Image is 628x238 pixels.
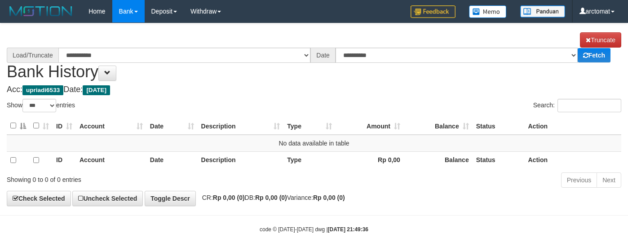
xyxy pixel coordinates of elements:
a: Previous [561,172,597,188]
th: ID: activate to sort column ascending [53,117,76,135]
span: CR: DB: Variance: [198,194,345,201]
img: Feedback.jpg [411,5,456,18]
label: Show entries [7,99,75,112]
td: No data available in table [7,135,621,152]
strong: Rp 0,00 (0) [255,194,287,201]
span: upriadi6533 [22,85,63,95]
th: Account: activate to sort column ascending [76,117,146,135]
span: [DATE] [83,85,110,95]
th: Description: activate to sort column ascending [198,117,284,135]
a: Uncheck Selected [72,191,143,206]
strong: Rp 0,00 (0) [213,194,245,201]
th: Date: activate to sort column ascending [146,117,198,135]
th: Rp 0,00 [336,151,404,169]
th: Action [525,151,622,169]
a: Toggle Descr [145,191,196,206]
div: Date [310,48,336,63]
a: Truncate [580,32,621,48]
a: Next [597,172,621,188]
th: Status [473,117,525,135]
label: Search: [533,99,621,112]
select: Showentries [22,99,56,112]
th: Status [473,151,525,169]
h4: Acc: Date: [7,85,621,94]
a: Check Selected [7,191,71,206]
th: ID [53,151,76,169]
input: Search: [557,99,621,112]
th: Type: activate to sort column ascending [283,117,336,135]
th: Type [283,151,336,169]
small: code © [DATE]-[DATE] dwg | [260,226,368,233]
th: : activate to sort column ascending [30,117,53,135]
strong: Rp 0,00 (0) [313,194,345,201]
img: MOTION_logo.png [7,4,75,18]
h1: Bank History [7,32,621,81]
th: Action [525,117,622,135]
th: Account [76,151,146,169]
div: Load/Truncate [7,48,58,63]
th: Balance [404,151,473,169]
th: : activate to sort column descending [7,117,30,135]
strong: [DATE] 21:49:36 [328,226,368,233]
img: panduan.png [520,5,565,18]
a: Fetch [578,48,610,62]
th: Balance: activate to sort column ascending [404,117,473,135]
img: Button%20Memo.svg [469,5,507,18]
th: Amount: activate to sort column ascending [336,117,404,135]
th: Description [198,151,284,169]
th: Date [146,151,198,169]
div: Showing 0 to 0 of 0 entries [7,172,255,184]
